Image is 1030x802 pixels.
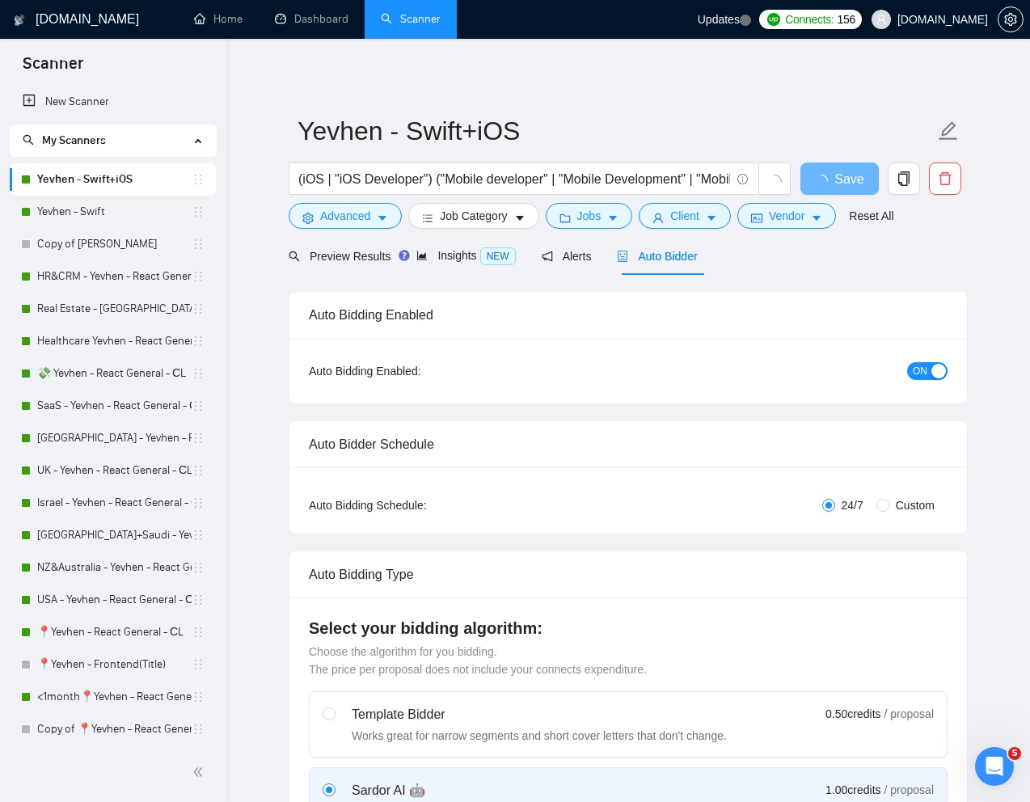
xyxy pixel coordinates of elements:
li: 📍Yevhen - Frontend(Title) [10,648,216,681]
a: homeHome [194,12,243,26]
li: 📍Yevhen - React General - СL [10,616,216,648]
span: Insights [416,249,515,262]
span: holder [192,270,205,283]
span: holder [192,367,205,380]
span: 0.50 credits [825,705,880,723]
span: holder [192,335,205,348]
img: logo [14,7,25,33]
span: holder [192,302,205,315]
span: holder [192,432,205,445]
a: Healthcare Yevhen - React General - СL [37,325,192,357]
span: holder [192,529,205,542]
span: NEW [480,247,516,265]
span: Connects: [785,11,834,28]
span: copy [889,171,919,186]
li: 💸 Yevhen - React General - СL [10,357,216,390]
span: 5 [1008,747,1021,760]
span: holder [192,399,205,412]
span: Vendor [769,207,804,225]
a: USA - Yevhen - React General - СL [37,584,192,616]
span: holder [192,238,205,251]
li: Israel - Yevhen - React General - СL [10,487,216,519]
span: holder [192,658,205,671]
a: setting [998,13,1024,26]
li: Yevhen - Swift [10,196,216,228]
span: caret-down [706,212,717,224]
li: Healthcare Yevhen - React General - СL [10,325,216,357]
button: Save [800,163,879,195]
button: folderJobscaret-down [546,203,633,229]
span: holder [192,626,205,639]
span: / proposal [884,782,934,798]
a: NZ&Australia - Yevhen - React General - СL [37,551,192,584]
span: Advanced [320,207,370,225]
span: loading [815,175,834,188]
span: caret-down [514,212,526,224]
li: USA - Yevhen - React General - СL [10,584,216,616]
span: Choose the algorithm for you bidding. The price per proposal does not include your connects expen... [309,645,647,676]
li: Yevhen - Swift+iOS [10,163,216,196]
li: Switzerland - Yevhen - React General - СL [10,422,216,454]
span: holder [192,205,205,218]
div: Tooltip anchor [397,248,412,263]
li: New Scanner [10,86,216,118]
span: bars [422,212,433,224]
span: notification [542,251,553,262]
a: 📍Yevhen - React General - СL [37,616,192,648]
span: loading [767,175,782,189]
span: My Scanners [42,133,106,147]
button: setting [998,6,1024,32]
a: Israel - Yevhen - React General - СL [37,487,192,519]
span: 1.00 credits [825,781,880,799]
span: area-chart [416,250,428,261]
li: NZ&Australia - Yevhen - React General - СL [10,551,216,584]
li: SaaS - Yevhen - React General - СL [10,390,216,422]
a: 💸 Yevhen - React General - СL [37,357,192,390]
span: search [23,134,34,146]
span: idcard [751,212,762,224]
div: Auto Bidding Enabled: [309,362,521,380]
a: Real Estate - [GEOGRAPHIC_DATA] - React General - СL [37,293,192,325]
li: Real Estate - Yevhen - React General - СL [10,293,216,325]
span: Alerts [542,250,592,263]
span: ON [913,362,927,380]
span: 156 [838,11,855,28]
li: UAE+Saudi - Yevhen - React General - СL [10,519,216,551]
input: Search Freelance Jobs... [298,169,730,189]
span: Job Category [440,207,507,225]
a: Reset All [849,207,893,225]
span: user [876,14,887,25]
span: Preview Results [289,250,390,263]
span: Custom [889,496,941,514]
span: folder [559,212,571,224]
span: delete [930,171,960,186]
a: 📍Yevhen - Frontend(Title) [37,648,192,681]
span: / proposal [884,706,934,722]
div: Sardor AI 🤖 [352,781,604,800]
a: Yevhen - Swift [37,196,192,228]
span: setting [302,212,314,224]
button: delete [929,163,961,195]
span: Auto Bidder [617,250,697,263]
div: Auto Bidding Type [309,551,948,597]
span: Scanner [10,52,96,86]
li: UK - Yevhen - React General - СL [10,454,216,487]
a: dashboardDashboard [275,12,348,26]
span: holder [192,464,205,477]
div: Template Bidder [352,705,727,724]
a: [GEOGRAPHIC_DATA] - Yevhen - React General - СL [37,422,192,454]
div: Auto Bidding Enabled [309,292,948,338]
a: UK - Yevhen - React General - СL [37,454,192,487]
span: Client [670,207,699,225]
span: info-circle [737,174,748,184]
span: double-left [192,764,209,780]
span: holder [192,173,205,186]
div: Works great for narrow segments and short cover letters that don't change. [352,728,727,744]
span: Jobs [577,207,602,225]
a: SaaS - Yevhen - React General - СL [37,390,192,422]
a: New Scanner [23,86,203,118]
img: upwork-logo.png [767,13,780,26]
div: Auto Bidding Schedule: [309,496,521,514]
span: search [289,251,300,262]
li: Copy of Yevhen - Swift [10,228,216,260]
